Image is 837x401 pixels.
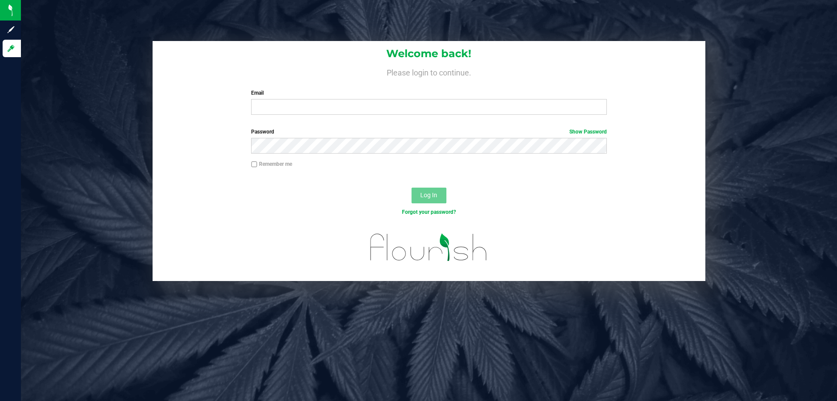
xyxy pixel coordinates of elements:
[251,129,274,135] span: Password
[251,161,257,168] input: Remember me
[251,89,606,97] label: Email
[153,66,705,77] h4: Please login to continue.
[360,225,498,270] img: flourish_logo.svg
[420,192,437,199] span: Log In
[569,129,607,135] a: Show Password
[251,160,292,168] label: Remember me
[7,44,15,53] inline-svg: Log in
[153,48,705,59] h1: Welcome back!
[7,25,15,34] inline-svg: Sign up
[412,188,446,203] button: Log In
[402,209,456,215] a: Forgot your password?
